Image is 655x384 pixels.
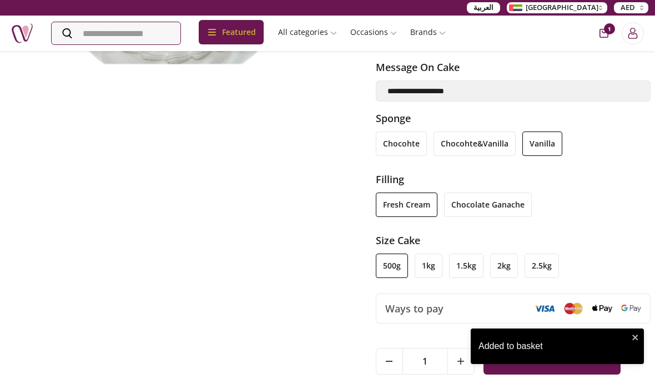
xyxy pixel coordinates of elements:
button: AED [614,2,648,13]
li: chocolate ganache [444,193,532,217]
li: fresh cream [376,193,437,217]
li: 2.5kg [525,254,559,278]
button: Login [622,22,644,44]
li: chocohte&vanilla [434,132,516,156]
img: Google Pay [621,305,641,312]
li: 1kg [415,254,442,278]
span: [GEOGRAPHIC_DATA] [526,2,598,13]
input: Search [52,22,180,44]
img: Mastercard [563,302,583,314]
span: العربية [473,2,493,13]
li: 500g [376,254,408,278]
span: 1 [403,348,447,374]
li: vanilla [522,132,562,156]
a: Brands [404,22,452,42]
a: All categories [271,22,344,42]
span: Ways to pay [385,301,444,316]
h3: Sponge [376,110,651,126]
button: cart-button [599,29,608,38]
img: Visa [535,305,555,312]
button: [GEOGRAPHIC_DATA] [507,2,607,13]
li: 2kg [490,254,518,278]
a: Occasions [344,22,404,42]
h3: Size cake [376,233,651,248]
span: AED [621,2,635,13]
img: Nigwa-uae-gifts [11,22,33,44]
li: chocohte [376,132,427,156]
button: close [632,333,639,342]
h3: Message on cake [376,59,651,75]
img: Arabic_dztd3n.png [509,4,522,11]
img: Apple Pay [592,305,612,313]
li: 1.5kg [449,254,483,278]
span: 1 [604,23,615,34]
div: Featured [199,20,264,44]
div: Added to basket [478,340,628,353]
h3: filling [376,171,651,187]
